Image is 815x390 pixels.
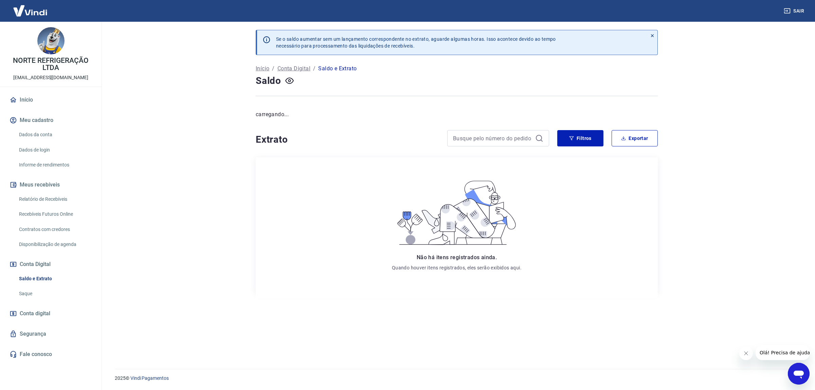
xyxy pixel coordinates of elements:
[16,158,93,172] a: Informe de rendimentos
[453,133,532,143] input: Busque pelo número do pedido
[756,345,810,360] iframe: Mensagem da empresa
[8,347,93,362] a: Fale conosco
[4,5,57,10] span: Olá! Precisa de ajuda?
[318,65,357,73] p: Saldo e Extrato
[20,309,50,318] span: Conta digital
[782,5,807,17] button: Sair
[8,326,93,341] a: Segurança
[256,74,281,88] h4: Saldo
[277,65,310,73] a: Conta Digital
[8,92,93,107] a: Início
[130,375,169,381] a: Vindi Pagamentos
[16,272,93,286] a: Saldo e Extrato
[256,65,269,73] a: Início
[13,74,88,81] p: [EMAIL_ADDRESS][DOMAIN_NAME]
[612,130,658,146] button: Exportar
[16,128,93,142] a: Dados da conta
[16,192,93,206] a: Relatório de Recebíveis
[115,375,799,382] p: 2025 ©
[272,65,274,73] p: /
[276,36,556,49] p: Se o saldo aumentar sem um lançamento correspondente no extrato, aguarde algumas horas. Isso acon...
[417,254,497,261] span: Não há itens registrados ainda.
[16,207,93,221] a: Recebíveis Futuros Online
[16,143,93,157] a: Dados de login
[5,57,96,71] p: NORTE REFRIGERAÇÃO LTDA
[37,27,65,54] img: 09466627-ab6f-4242-b689-093f98525a57.jpeg
[392,264,522,271] p: Quando houver itens registrados, eles serão exibidos aqui.
[788,363,810,385] iframe: Botão para abrir a janela de mensagens
[16,237,93,251] a: Disponibilização de agenda
[8,0,52,21] img: Vindi
[313,65,315,73] p: /
[256,133,439,146] h4: Extrato
[8,177,93,192] button: Meus recebíveis
[8,306,93,321] a: Conta digital
[8,113,93,128] button: Meu cadastro
[739,347,753,360] iframe: Fechar mensagem
[557,130,603,146] button: Filtros
[16,287,93,301] a: Saque
[8,257,93,272] button: Conta Digital
[256,110,658,119] p: carregando...
[16,223,93,236] a: Contratos com credores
